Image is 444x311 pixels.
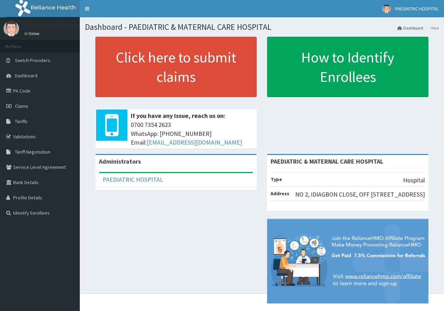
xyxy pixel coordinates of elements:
p: Hospital [403,176,425,185]
img: User Image [3,21,19,36]
span: Switch Providers [15,57,50,63]
img: provider-team-banner.png [267,219,428,303]
span: PAEDIATRIC HOSPITAL [395,6,439,12]
a: Dashboard [398,25,423,31]
b: Administrators [99,157,141,165]
p: PAEDIATRIC HOSPITAL [24,23,84,29]
span: Dashboard [15,72,37,79]
span: Claims [15,103,28,109]
span: 0700 7354 2623 WhatsApp: [PHONE_NUMBER] Email: [131,120,253,147]
a: PAEDIATRIC HOSPITAL [103,175,163,183]
p: NO 2, IDIAGBON CLOSE, OFF [STREET_ADDRESS] [295,190,425,199]
b: Type [271,176,282,182]
b: Address [271,190,289,197]
a: Online [24,31,41,36]
b: If you have any issue, reach us on: [131,112,225,120]
span: Tariff Negotiation [15,149,50,155]
h1: Dashboard - PAEDIATRIC & MATERNAL CARE HOSPITAL [85,23,439,32]
a: Click here to submit claims [95,37,257,97]
a: How to Identify Enrollees [267,37,428,97]
span: Tariffs [15,118,27,124]
a: [EMAIL_ADDRESS][DOMAIN_NAME] [147,138,242,146]
img: User Image [382,5,391,13]
li: Here [424,25,439,31]
strong: PAEDIATRIC & MATERNAL CARE HOSPITAL [271,157,383,165]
